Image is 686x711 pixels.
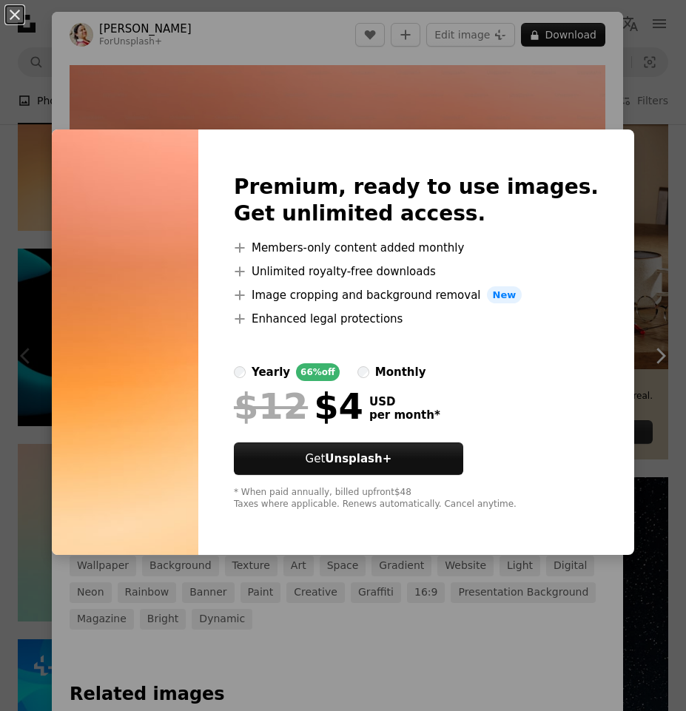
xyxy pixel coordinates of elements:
[375,363,426,381] div: monthly
[52,129,198,556] img: premium_photo-1701534008693-0eee0632d47a
[234,487,599,510] div: * When paid annually, billed upfront $48 Taxes where applicable. Renews automatically. Cancel any...
[234,442,463,475] button: GetUnsplash+
[234,286,599,304] li: Image cropping and background removal
[234,387,363,425] div: $4
[234,366,246,378] input: yearly66%off
[234,387,308,425] span: $12
[234,174,599,227] h2: Premium, ready to use images. Get unlimited access.
[325,452,391,465] strong: Unsplash+
[296,363,340,381] div: 66% off
[357,366,369,378] input: monthly
[234,263,599,280] li: Unlimited royalty-free downloads
[369,408,440,422] span: per month *
[487,286,522,304] span: New
[252,363,290,381] div: yearly
[369,395,440,408] span: USD
[234,310,599,328] li: Enhanced legal protections
[234,239,599,257] li: Members-only content added monthly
